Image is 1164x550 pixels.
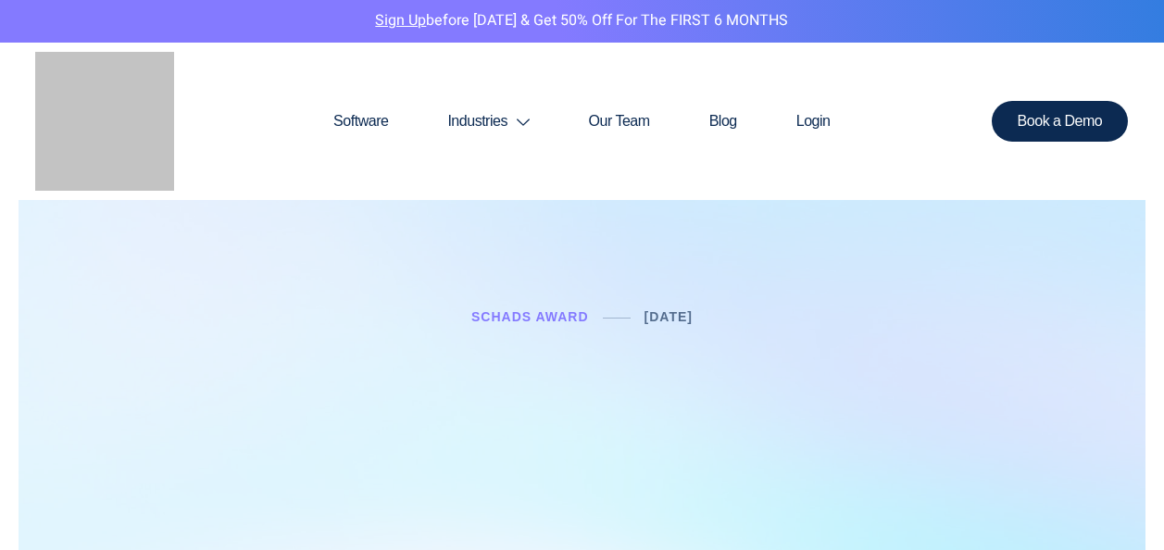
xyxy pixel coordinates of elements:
a: [DATE] [645,309,693,324]
a: Blog [680,77,767,166]
span: Book a Demo [1018,114,1103,129]
a: Sign Up [375,9,426,31]
a: Industries [418,77,558,166]
a: Login [767,77,860,166]
a: Our Team [559,77,680,166]
p: before [DATE] & Get 50% Off for the FIRST 6 MONTHS [14,9,1150,33]
a: Book a Demo [992,101,1129,142]
a: Software [304,77,418,166]
a: Schads Award [471,309,589,324]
